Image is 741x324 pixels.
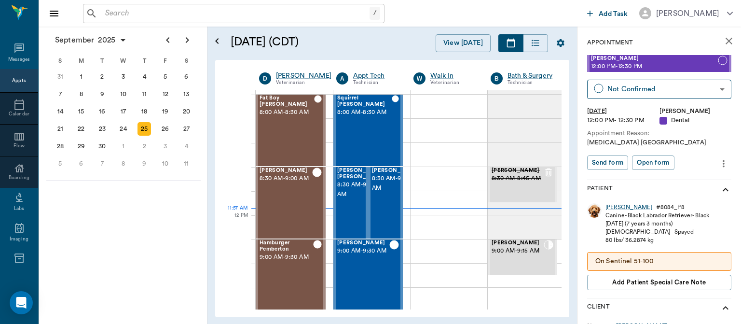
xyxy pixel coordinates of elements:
input: Search [101,7,370,20]
div: CHECKED_OUT, 9:00 AM - 9:30 AM [256,239,326,311]
button: Add Task [583,4,631,22]
div: Veterinarian [430,79,476,87]
span: 8:30 AM - 8:45 AM [492,174,544,183]
span: Hamburger Pemberton [260,240,313,253]
div: Friday, September 12, 2025 [159,87,172,101]
div: Thursday, September 11, 2025 [137,87,151,101]
a: Appt Tech [353,71,399,81]
div: Saturday, October 11, 2025 [179,157,193,170]
div: Veterinarian [276,79,331,87]
span: [PERSON_NAME] [260,168,312,174]
svg: show more [720,184,731,196]
div: Appts [12,77,26,85]
div: Not Confirmed [607,84,716,95]
div: Sunday, September 7, 2025 [54,87,67,101]
span: 9:00 AM - 9:15 AM [492,246,544,256]
span: 2025 [96,33,117,47]
p: Patient [587,184,613,196]
div: CHECKED_OUT, 8:00 AM - 8:30 AM [256,94,326,167]
div: S [176,54,197,68]
div: W [113,54,134,68]
div: [DATE] (7 years 3 months) [605,220,709,228]
div: Saturday, September 6, 2025 [179,70,193,84]
p: Appointment [587,38,633,47]
div: Saturday, September 13, 2025 [179,87,193,101]
div: Wednesday, September 17, 2025 [117,105,130,118]
div: Thursday, October 2, 2025 [137,140,151,153]
div: Messages [8,56,30,63]
div: Canine - Black Labrador Retriever - Black [605,211,709,220]
span: Fat Boy [PERSON_NAME] [260,95,314,108]
div: Monday, September 8, 2025 [74,87,88,101]
a: [PERSON_NAME] [276,71,331,81]
img: Profile Image [587,203,602,218]
div: CHECKED_IN, 9:00 AM - 9:15 AM [488,239,557,275]
a: Bath & Surgery [508,71,553,81]
div: Imaging [10,236,28,243]
div: Technician [353,79,399,87]
button: close [719,31,739,51]
div: [PERSON_NAME] [656,8,719,19]
span: Add patient Special Care Note [612,277,706,288]
span: 8:30 AM - 9:00 AM [372,174,420,193]
div: F [155,54,176,68]
div: Open Intercom Messenger [10,291,33,314]
div: Tuesday, September 16, 2025 [96,105,109,118]
div: Monday, October 6, 2025 [74,157,88,170]
div: Friday, September 5, 2025 [159,70,172,84]
div: [PERSON_NAME] [659,107,732,116]
div: Technician [508,79,553,87]
button: September2025 [50,30,132,50]
div: Tuesday, September 23, 2025 [96,122,109,136]
div: M [71,54,92,68]
span: 8:00 AM - 8:30 AM [260,108,314,117]
div: Friday, October 3, 2025 [159,140,172,153]
div: Today, Thursday, September 25, 2025 [137,122,151,136]
div: Wednesday, October 1, 2025 [117,140,130,153]
div: [DATE] [587,107,659,116]
span: [PERSON_NAME] [372,168,420,174]
span: September [53,33,96,47]
div: [MEDICAL_DATA] [GEOGRAPHIC_DATA] [587,138,731,147]
div: T [134,54,155,68]
div: Friday, September 19, 2025 [159,105,172,118]
button: Previous page [158,30,178,50]
div: / [370,7,380,20]
div: Sunday, September 28, 2025 [54,140,67,153]
span: 9:00 AM - 9:30 AM [260,253,313,262]
span: 12:00 PM - 12:30 PM [591,62,718,71]
button: Send form [587,155,628,170]
button: Close drawer [44,4,64,23]
div: CANCELED, 8:30 AM - 8:45 AM [488,167,557,203]
div: Friday, September 26, 2025 [159,122,172,136]
div: CHECKED_OUT, 8:30 AM - 9:00 AM [333,167,368,239]
span: [PERSON_NAME] [PERSON_NAME] [337,168,385,180]
div: 80 lbs / 36.2874 kg [605,236,709,244]
h5: [DATE] (CDT) [231,34,363,50]
button: more [716,155,731,172]
span: [PERSON_NAME] [591,56,718,62]
div: Sunday, October 5, 2025 [54,157,67,170]
div: Monday, September 1, 2025 [74,70,88,84]
button: Next page [178,30,197,50]
div: CHECKED_OUT, 9:00 AM - 9:30 AM [333,239,403,311]
div: # 8084_P8 [656,203,685,211]
div: Friday, October 10, 2025 [159,157,172,170]
div: Monday, September 22, 2025 [74,122,88,136]
div: CHECKED_OUT, 8:30 AM - 9:00 AM [256,167,326,239]
div: Saturday, October 4, 2025 [179,140,193,153]
a: [PERSON_NAME] [605,203,652,211]
div: Thursday, October 9, 2025 [137,157,151,170]
div: Tuesday, September 9, 2025 [96,87,109,101]
a: Walk In [430,71,476,81]
div: CHECKED_OUT, 8:00 AM - 8:30 AM [333,94,403,167]
button: [PERSON_NAME] [631,4,741,22]
div: Wednesday, September 10, 2025 [117,87,130,101]
button: Add patient Special Care Note [587,275,731,290]
p: On Sentinel 51-100 [595,256,723,267]
div: Wednesday, September 3, 2025 [117,70,130,84]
